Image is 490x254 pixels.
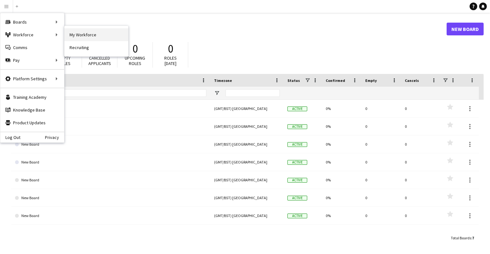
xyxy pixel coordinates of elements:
[287,106,307,111] span: Active
[0,54,64,67] div: Pay
[405,78,419,83] span: Cancels
[451,232,474,244] div: :
[15,189,206,207] a: New Board
[0,104,64,116] a: Knowledge Base
[15,207,206,225] a: New Board
[361,171,401,189] div: 0
[326,78,345,83] span: Confirmed
[401,171,441,189] div: 0
[0,41,64,54] a: Comms
[322,207,361,224] div: 0%
[11,24,447,34] h1: Boards
[361,135,401,153] div: 0
[322,100,361,117] div: 0%
[15,171,206,189] a: New Board
[15,153,206,171] a: New Board
[88,55,111,66] span: Cancelled applicants
[401,118,441,135] div: 0
[287,178,307,183] span: Active
[214,78,232,83] span: Timezone
[210,118,284,135] div: (GMT/BST) [GEOGRAPHIC_DATA]
[210,171,284,189] div: (GMT/BST) [GEOGRAPHIC_DATA]
[447,23,484,35] a: New Board
[322,118,361,135] div: 0%
[210,135,284,153] div: (GMT/BST) [GEOGRAPHIC_DATA]
[361,189,401,207] div: 0
[15,135,206,153] a: New Board
[15,118,206,135] a: New Board
[472,236,474,240] span: 7
[125,55,145,66] span: Upcoming roles
[401,153,441,171] div: 0
[26,89,206,97] input: Board name Filter Input
[287,142,307,147] span: Active
[365,78,377,83] span: Empty
[168,42,173,56] span: 0
[361,118,401,135] div: 0
[287,124,307,129] span: Active
[287,160,307,165] span: Active
[401,100,441,117] div: 0
[214,90,220,96] button: Open Filter Menu
[210,207,284,224] div: (GMT/BST) [GEOGRAPHIC_DATA]
[287,78,300,83] span: Status
[322,153,361,171] div: 0%
[210,189,284,207] div: (GMT/BST) [GEOGRAPHIC_DATA]
[361,207,401,224] div: 0
[210,153,284,171] div: (GMT/BST) [GEOGRAPHIC_DATA]
[401,135,441,153] div: 0
[401,189,441,207] div: 0
[132,42,138,56] span: 0
[451,236,471,240] span: Total Boards
[64,41,128,54] a: Recruiting
[0,16,64,28] div: Boards
[15,100,206,118] a: client x
[287,196,307,200] span: Active
[45,135,64,140] a: Privacy
[287,214,307,218] span: Active
[401,207,441,224] div: 0
[0,116,64,129] a: Product Updates
[210,100,284,117] div: (GMT/BST) [GEOGRAPHIC_DATA]
[226,89,280,97] input: Timezone Filter Input
[361,100,401,117] div: 0
[322,135,361,153] div: 0%
[0,28,64,41] div: Workforce
[322,171,361,189] div: 0%
[0,91,64,104] a: Training Academy
[0,135,20,140] a: Log Out
[0,72,64,85] div: Platform Settings
[164,55,177,66] span: Roles [DATE]
[361,153,401,171] div: 0
[64,28,128,41] a: My Workforce
[322,189,361,207] div: 0%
